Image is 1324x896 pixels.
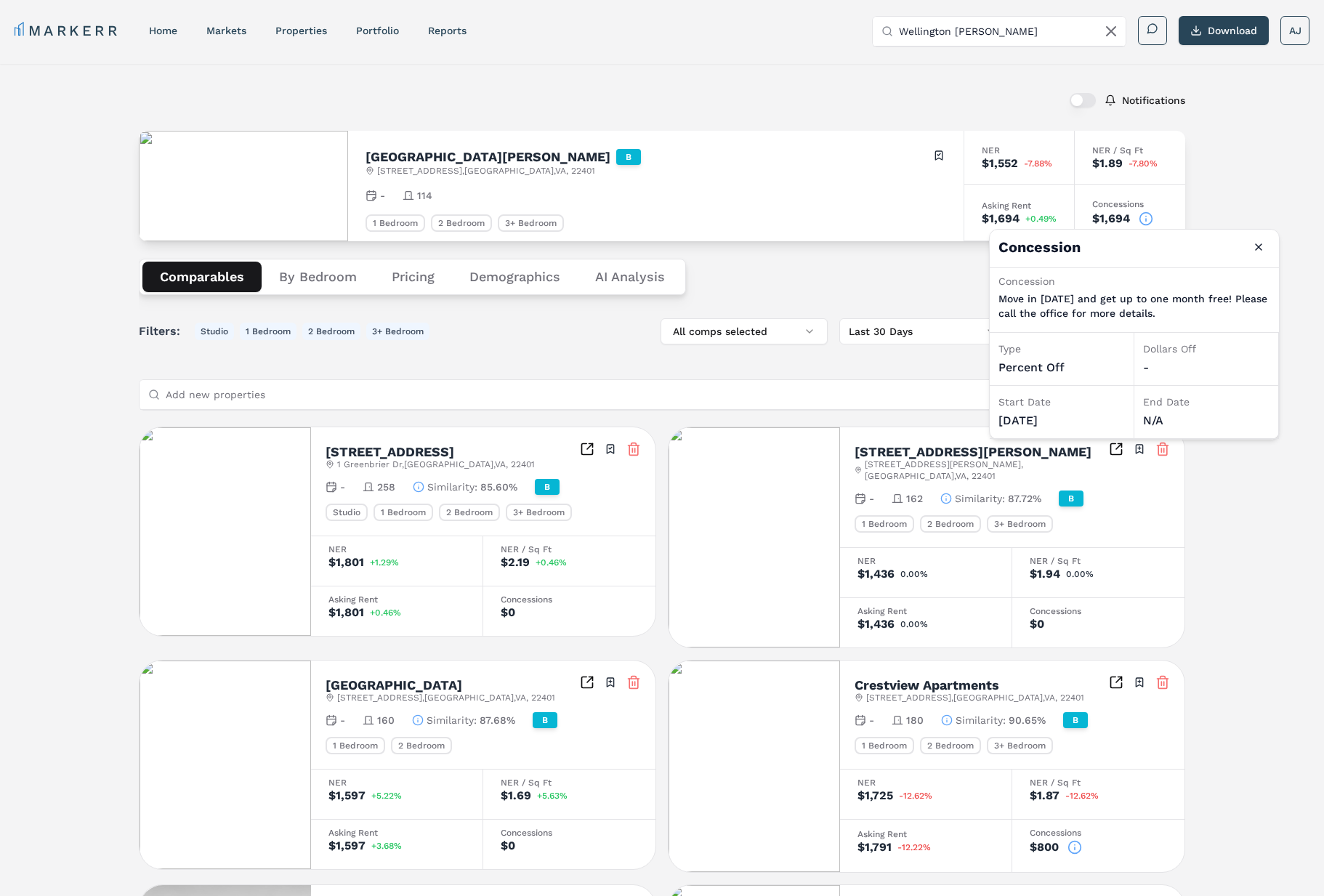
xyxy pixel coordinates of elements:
[1059,491,1083,506] div: B
[998,274,1270,288] div: Concession
[501,557,530,568] div: $2.19
[328,778,465,787] div: NER
[580,442,594,456] a: Inspect Comparables
[855,679,999,692] h2: Crestview Apartments
[1009,713,1046,727] span: 90.65%
[580,675,594,690] a: Inspect Comparables
[480,480,517,494] span: 85.60%
[142,262,262,292] button: Comparables
[417,188,432,203] span: 114
[857,557,994,565] div: NER
[906,713,924,727] span: 180
[262,262,374,292] button: By Bedroom
[616,149,641,165] div: B
[501,840,515,852] div: $0
[865,459,1109,482] span: [STREET_ADDRESS][PERSON_NAME] , [GEOGRAPHIC_DATA] , VA , 22401
[536,558,567,567] span: +0.46%
[982,146,1057,155] div: NER
[1030,828,1167,837] div: Concessions
[899,791,932,800] span: -12.62%
[380,188,385,203] span: -
[1143,342,1269,356] div: Dollars Off
[374,504,433,521] div: 1 Bedroom
[206,25,246,36] a: markets
[1109,675,1123,690] a: Inspect Comparables
[1063,712,1088,728] div: B
[998,291,1270,320] p: Move in [DATE] and get up to one month free! Please call the office for more details.
[340,713,345,727] span: -
[1030,778,1167,787] div: NER / Sq Ft
[578,262,682,292] button: AI Analysis
[377,713,395,727] span: 160
[956,713,1006,727] span: Similarity :
[328,595,465,604] div: Asking Rent
[370,558,399,567] span: +1.29%
[337,692,555,703] span: [STREET_ADDRESS] , [GEOGRAPHIC_DATA] , VA , 22401
[1143,395,1269,409] div: End Date
[900,620,928,629] span: 0.00%
[366,214,425,232] div: 1 Bedroom
[302,323,360,340] button: 2 Bedroom
[855,737,914,754] div: 1 Bedroom
[340,480,345,494] span: -
[428,25,467,36] a: reports
[498,214,564,232] div: 3+ Bedroom
[501,595,638,604] div: Concessions
[1030,568,1060,580] div: $1.94
[869,491,874,506] span: -
[1025,214,1057,223] span: +0.49%
[855,515,914,533] div: 1 Bedroom
[15,20,120,41] a: MARKERR
[326,679,462,692] h2: [GEOGRAPHIC_DATA]
[356,25,399,36] a: Portfolio
[535,479,560,495] div: B
[374,262,452,292] button: Pricing
[857,790,893,802] div: $1,725
[1066,570,1094,578] span: 0.00%
[1143,412,1269,429] div: N/A
[1143,359,1269,376] div: -
[377,480,395,494] span: 258
[391,737,452,754] div: 2 Bedroom
[501,778,638,787] div: NER / Sq Ft
[337,459,535,470] span: 1 Greenbrier Dr , [GEOGRAPHIC_DATA] , VA , 22401
[857,568,895,580] div: $1,436
[1030,790,1059,802] div: $1.87
[900,570,928,578] span: 0.00%
[855,445,1091,459] h2: [STREET_ADDRESS][PERSON_NAME]
[906,491,923,506] span: 162
[1008,491,1041,506] span: 87.72%
[275,25,327,36] a: properties
[1092,146,1168,155] div: NER / Sq Ft
[328,828,465,837] div: Asking Rent
[982,213,1020,225] div: $1,694
[998,412,1125,429] div: [DATE]
[533,712,557,728] div: B
[982,158,1018,169] div: $1,552
[326,445,454,459] h2: [STREET_ADDRESS]
[955,491,1005,506] span: Similarity :
[1289,23,1301,38] span: AJ
[1092,200,1168,209] div: Concessions
[661,318,828,344] button: All comps selected
[866,692,1084,703] span: [STREET_ADDRESS] , [GEOGRAPHIC_DATA] , VA , 22401
[377,165,595,177] span: [STREET_ADDRESS] , [GEOGRAPHIC_DATA] , VA , 22401
[501,828,638,837] div: Concessions
[1092,158,1123,169] div: $1.89
[501,545,638,554] div: NER / Sq Ft
[328,840,366,852] div: $1,597
[998,395,1125,409] div: Start Date
[371,791,402,800] span: +5.22%
[501,607,515,618] div: $0
[987,737,1053,754] div: 3+ Bedroom
[452,262,578,292] button: Demographics
[1024,159,1052,168] span: -7.88%
[1179,16,1269,45] button: Download
[987,515,1053,533] div: 3+ Bedroom
[1129,159,1158,168] span: -7.80%
[439,504,500,521] div: 2 Bedroom
[998,342,1125,356] div: Type
[139,323,189,340] span: Filters:
[990,230,1279,267] h4: Concession
[982,201,1057,210] div: Asking Rent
